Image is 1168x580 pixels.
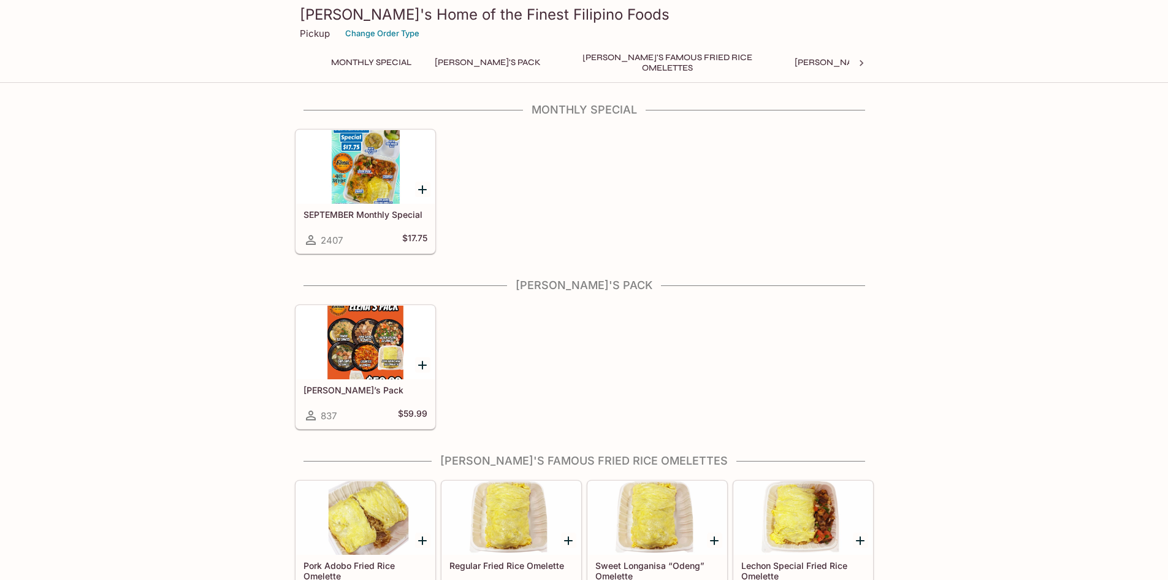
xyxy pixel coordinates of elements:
[340,24,425,43] button: Change Order Type
[442,481,581,555] div: Regular Fried Rice Omelette
[557,54,778,71] button: [PERSON_NAME]'s Famous Fried Rice Omelettes
[321,234,343,246] span: 2407
[321,410,337,422] span: 837
[303,209,427,220] h5: SEPTEMBER Monthly Special
[303,385,427,395] h5: [PERSON_NAME]’s Pack
[707,533,722,548] button: Add Sweet Longanisa “Odeng” Omelette
[295,103,874,117] h4: Monthly Special
[788,54,944,71] button: [PERSON_NAME]'s Mixed Plates
[296,130,435,204] div: SEPTEMBER Monthly Special
[295,279,874,292] h4: [PERSON_NAME]'s Pack
[300,28,330,39] p: Pickup
[296,130,435,253] a: SEPTEMBER Monthly Special2407$17.75
[734,481,872,555] div: Lechon Special Fried Rice Omelette
[296,305,435,429] a: [PERSON_NAME]’s Pack837$59.99
[428,54,548,71] button: [PERSON_NAME]'s Pack
[415,357,430,373] button: Add Elena’s Pack
[398,408,427,423] h5: $59.99
[415,533,430,548] button: Add Pork Adobo Fried Rice Omelette
[415,182,430,197] button: Add SEPTEMBER Monthly Special
[300,5,869,24] h3: [PERSON_NAME]'s Home of the Finest Filipino Foods
[324,54,418,71] button: Monthly Special
[561,533,576,548] button: Add Regular Fried Rice Omelette
[588,481,727,555] div: Sweet Longanisa “Odeng” Omelette
[295,454,874,468] h4: [PERSON_NAME]'s Famous Fried Rice Omelettes
[296,306,435,379] div: Elena’s Pack
[449,560,573,571] h5: Regular Fried Rice Omelette
[853,533,868,548] button: Add Lechon Special Fried Rice Omelette
[296,481,435,555] div: Pork Adobo Fried Rice Omelette
[402,233,427,247] h5: $17.75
